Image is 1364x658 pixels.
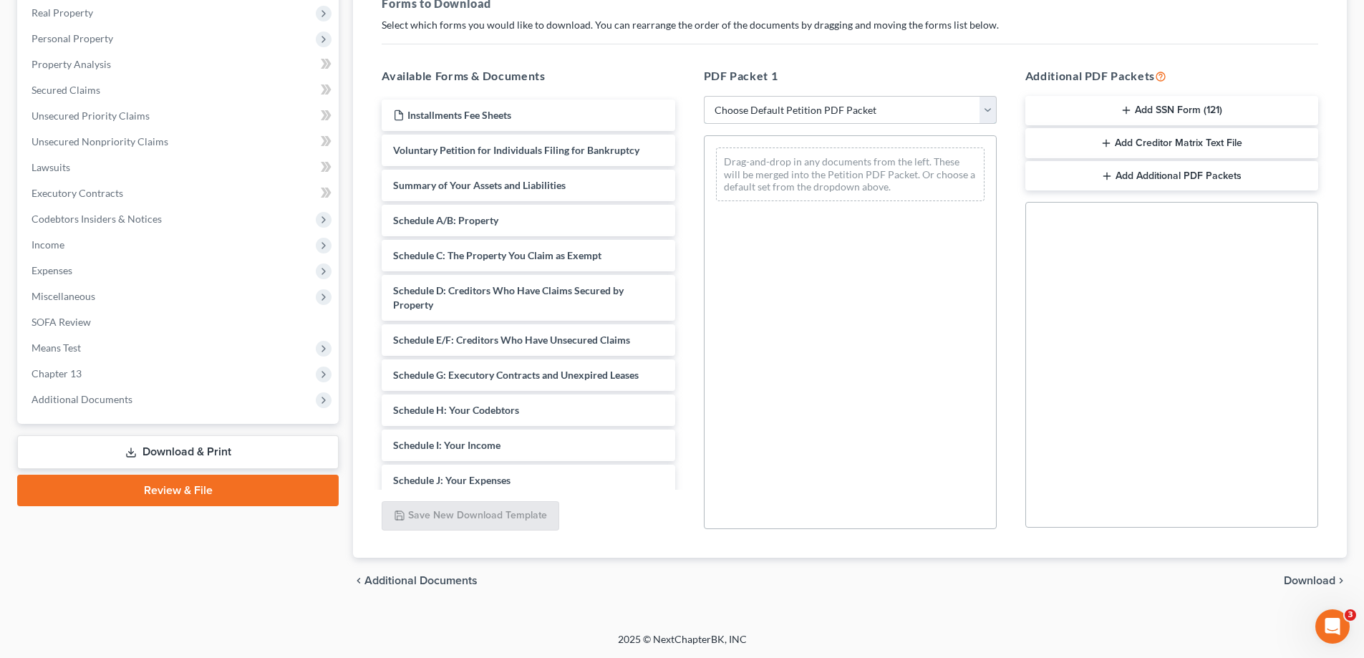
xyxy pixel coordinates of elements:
span: Schedule D: Creditors Who Have Claims Secured by Property [393,284,624,311]
span: Real Property [32,6,93,19]
a: Lawsuits [20,155,339,180]
button: Add SSN Form (121) [1025,96,1318,126]
button: Add Creditor Matrix Text File [1025,128,1318,158]
a: Review & File [17,475,339,506]
span: Summary of Your Assets and Liabilities [393,179,566,191]
a: chevron_left Additional Documents [353,575,478,586]
a: Executory Contracts [20,180,339,206]
button: Download chevron_right [1284,575,1347,586]
i: chevron_right [1335,575,1347,586]
span: Schedule C: The Property You Claim as Exempt [393,249,601,261]
div: 2025 © NextChapterBK, INC [274,632,1090,658]
a: Property Analysis [20,52,339,77]
span: Chapter 13 [32,367,82,379]
span: Personal Property [32,32,113,44]
button: Save New Download Template [382,501,559,531]
span: Schedule A/B: Property [393,214,498,226]
a: Download & Print [17,435,339,469]
span: Miscellaneous [32,290,95,302]
span: Installments Fee Sheets [407,109,511,121]
a: Unsecured Priority Claims [20,103,339,129]
h5: PDF Packet 1 [704,67,997,84]
i: chevron_left [353,575,364,586]
span: Secured Claims [32,84,100,96]
h5: Additional PDF Packets [1025,67,1318,84]
span: Income [32,238,64,251]
span: Additional Documents [32,393,132,405]
span: Schedule H: Your Codebtors [393,404,519,416]
span: Schedule G: Executory Contracts and Unexpired Leases [393,369,639,381]
span: Unsecured Nonpriority Claims [32,135,168,147]
span: 3 [1345,609,1356,621]
button: Add Additional PDF Packets [1025,161,1318,191]
span: Codebtors Insiders & Notices [32,213,162,225]
span: Executory Contracts [32,187,123,199]
span: Download [1284,575,1335,586]
p: Select which forms you would like to download. You can rearrange the order of the documents by dr... [382,18,1318,32]
h5: Available Forms & Documents [382,67,674,84]
span: Property Analysis [32,58,111,70]
span: Lawsuits [32,161,70,173]
span: Voluntary Petition for Individuals Filing for Bankruptcy [393,144,639,156]
a: SOFA Review [20,309,339,335]
span: Unsecured Priority Claims [32,110,150,122]
span: Schedule J: Your Expenses [393,474,511,486]
span: Schedule I: Your Income [393,439,500,451]
span: Schedule E/F: Creditors Who Have Unsecured Claims [393,334,630,346]
iframe: Intercom live chat [1315,609,1350,644]
span: Expenses [32,264,72,276]
div: Drag-and-drop in any documents from the left. These will be merged into the Petition PDF Packet. ... [716,147,985,201]
a: Unsecured Nonpriority Claims [20,129,339,155]
a: Secured Claims [20,77,339,103]
span: SOFA Review [32,316,91,328]
span: Means Test [32,342,81,354]
span: Additional Documents [364,575,478,586]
